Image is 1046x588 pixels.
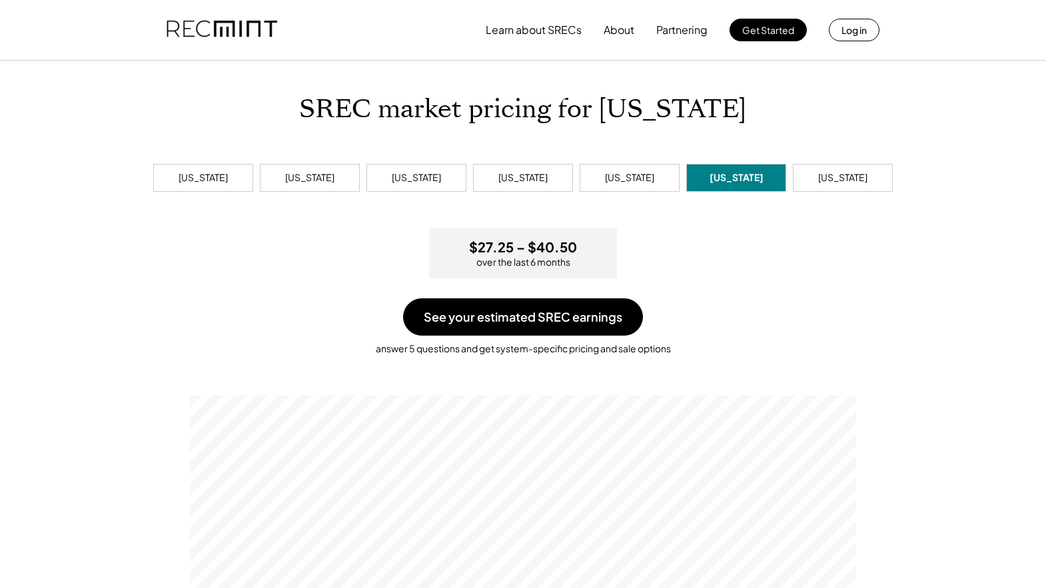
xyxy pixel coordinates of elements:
button: Log in [829,19,879,41]
button: Learn about SRECs [486,17,582,43]
button: See your estimated SREC earnings [403,298,643,336]
div: [US_STATE] [818,171,867,184]
div: [US_STATE] [392,171,441,184]
button: About [604,17,634,43]
div: [US_STATE] [710,171,764,184]
button: Get Started [730,19,807,41]
div: over the last 6 months [476,256,570,269]
div: [US_STATE] [605,171,654,184]
img: recmint-logotype%403x.png [167,7,277,53]
div: [US_STATE] [498,171,548,184]
div: [US_STATE] [285,171,334,184]
h3: $27.25 – $40.50 [469,238,577,256]
h1: SREC market pricing for [US_STATE] [299,94,747,125]
button: Partnering [656,17,708,43]
div: answer 5 questions and get system-specific pricing and sale options [13,336,1033,356]
div: [US_STATE] [179,171,228,184]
